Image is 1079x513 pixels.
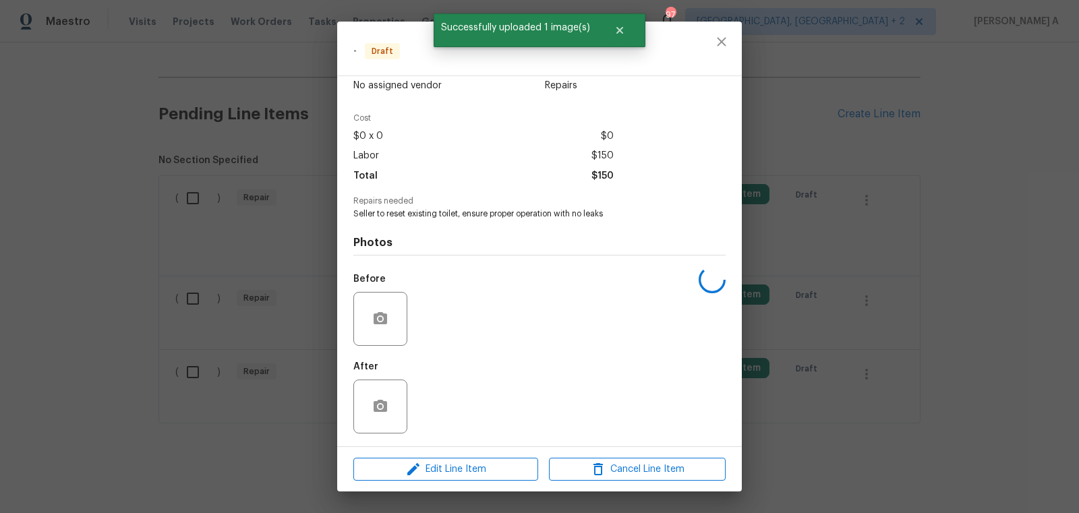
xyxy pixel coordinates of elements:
[601,127,614,146] span: $0
[353,458,538,481] button: Edit Line Item
[353,197,726,206] span: Repairs needed
[357,461,534,478] span: Edit Line Item
[353,127,383,146] span: $0 x 0
[353,362,378,371] h5: After
[366,44,399,58] span: Draft
[353,167,378,186] span: Total
[353,47,357,56] span: -
[545,79,614,92] span: Repairs
[353,236,726,249] h4: Photos
[666,8,675,22] div: 97
[353,79,442,92] span: No assigned vendor
[591,167,614,186] span: $150
[353,274,386,284] h5: Before
[549,458,726,481] button: Cancel Line Item
[353,114,614,123] span: Cost
[353,146,379,166] span: Labor
[597,17,642,44] button: Close
[591,146,614,166] span: $150
[553,461,722,478] span: Cancel Line Item
[705,26,738,58] button: close
[434,13,597,42] span: Successfully uploaded 1 image(s)
[353,208,689,220] span: Seller to reset existing toilet, ensure proper operation with no leaks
